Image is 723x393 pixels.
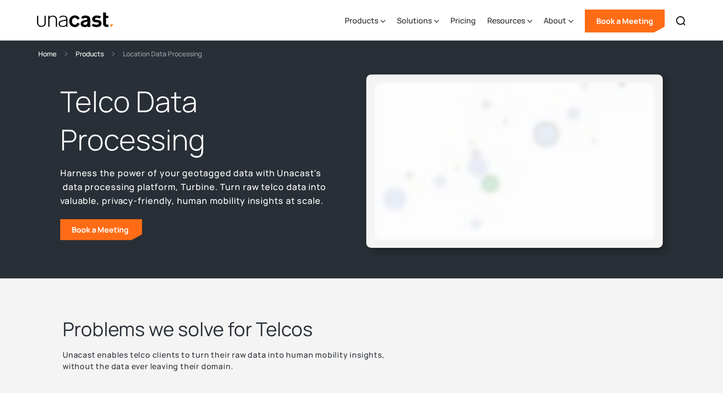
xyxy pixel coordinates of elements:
[345,1,385,41] div: Products
[487,1,532,41] div: Resources
[60,166,331,207] p: Harness the power of your geotagged data with Unacast's data processing platform, Turbine. Turn r...
[544,1,573,41] div: About
[585,10,665,32] a: Book a Meeting
[60,219,142,240] a: Book a Meeting
[36,12,114,29] a: home
[123,48,202,59] div: Location Data Processing
[38,48,56,59] a: Home
[60,83,331,159] h1: Telco Data Processing
[345,15,378,26] div: Products
[63,317,660,341] h2: Problems we solve for Telcos
[450,1,476,41] a: Pricing
[675,15,687,27] img: Search icon
[397,15,432,26] div: Solutions
[63,349,399,372] p: Unacast enables telco clients to turn their raw data into human mobility insights, without the da...
[544,15,566,26] div: About
[397,1,439,41] div: Solutions
[76,48,104,59] a: Products
[487,15,525,26] div: Resources
[36,12,114,29] img: Unacast text logo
